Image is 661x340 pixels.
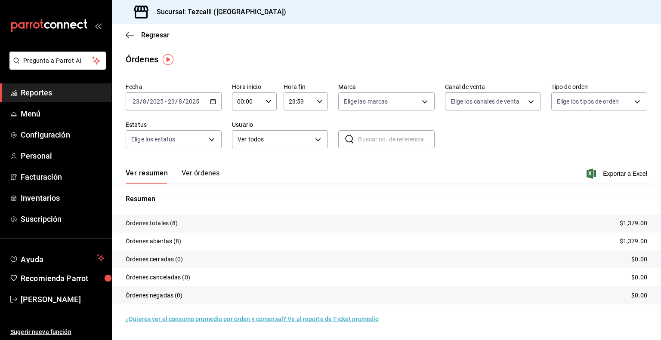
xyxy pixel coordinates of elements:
span: Facturación [21,171,105,183]
p: $0.00 [631,291,647,300]
label: Canal de venta [445,84,541,90]
p: $1,379.00 [620,237,647,246]
p: Órdenes abiertas (8) [126,237,182,246]
button: open_drawer_menu [95,22,102,29]
input: -- [142,98,147,105]
a: ¿Quieres ver el consumo promedio por orden y comensal? Ve al reporte de Ticket promedio [126,315,379,322]
label: Tipo de orden [551,84,647,90]
span: Reportes [21,87,105,98]
input: ---- [149,98,164,105]
span: Personal [21,150,105,162]
div: Órdenes [126,53,158,66]
span: Regresar [141,31,170,39]
span: / [140,98,142,105]
span: Pregunta a Parrot AI [23,56,93,65]
p: Órdenes totales (8) [126,219,178,228]
label: Usuario [232,122,328,128]
span: Recomienda Parrot [21,273,105,284]
div: navigation tabs [126,169,219,184]
span: Suscripción [21,213,105,225]
button: Ver resumen [126,169,168,184]
label: Estatus [126,122,222,128]
p: Órdenes canceladas (0) [126,273,190,282]
p: Resumen [126,194,647,204]
img: Tooltip marker [163,54,173,65]
span: Elige los canales de venta [451,97,519,106]
span: / [175,98,178,105]
input: -- [132,98,140,105]
label: Hora inicio [232,84,277,90]
label: Fecha [126,84,222,90]
span: Elige los estatus [131,135,175,144]
span: Elige las marcas [344,97,388,106]
a: Pregunta a Parrot AI [6,62,106,71]
button: Pregunta a Parrot AI [9,52,106,70]
span: / [147,98,149,105]
button: Exportar a Excel [588,168,647,179]
span: / [182,98,185,105]
p: Órdenes negadas (0) [126,291,183,300]
span: Configuración [21,129,105,141]
span: [PERSON_NAME] [21,294,105,305]
p: Órdenes cerradas (0) [126,255,183,264]
p: $0.00 [631,273,647,282]
button: Regresar [126,31,170,39]
p: $1,379.00 [620,219,647,228]
span: Inventarios [21,192,105,204]
button: Ver órdenes [182,169,219,184]
p: $0.00 [631,255,647,264]
input: ---- [185,98,200,105]
span: Ver todos [238,135,312,144]
input: -- [167,98,175,105]
span: Menú [21,108,105,119]
span: - [165,98,167,105]
label: Hora fin [284,84,328,90]
h3: Sucursal: Tezcalli ([GEOGRAPHIC_DATA]) [150,7,286,17]
span: Elige los tipos de orden [557,97,619,106]
span: Sugerir nueva función [10,328,105,337]
input: Buscar no. de referencia [358,131,434,148]
input: -- [178,98,182,105]
label: Marca [338,84,434,90]
span: Ayuda [21,253,93,263]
